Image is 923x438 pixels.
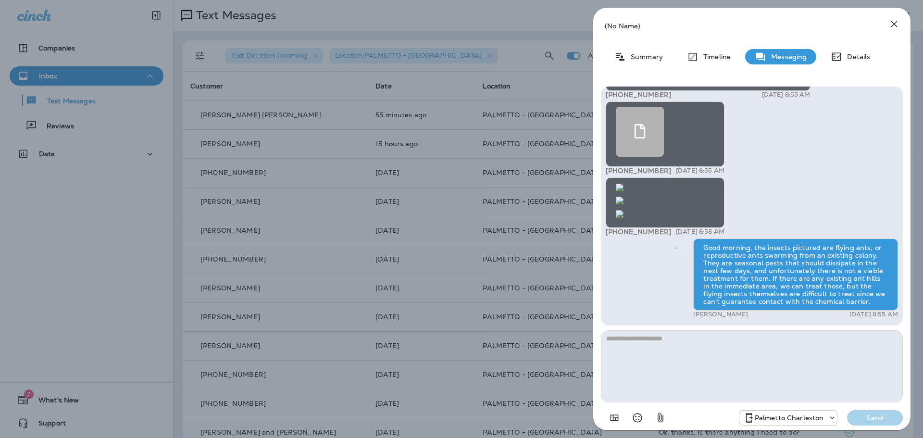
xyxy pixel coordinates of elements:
img: twilio-download [616,184,624,191]
button: Add in a premade template [605,408,624,427]
p: [DATE] 8:55 AM [849,311,898,318]
p: Details [842,53,870,61]
img: twilio-download [616,197,624,204]
img: twilio-download [616,210,624,218]
p: [PERSON_NAME] [693,311,748,318]
div: Good morning, the insects pictured are flying ants, or reproductive ants swarming from an existin... [693,238,898,311]
p: Summary [626,53,663,61]
div: +1 (843) 277-8322 [739,412,837,424]
p: (No Name) [605,22,867,30]
span: [PHONE_NUMBER] [606,227,671,236]
p: [DATE] 8:58 AM [676,228,724,236]
p: [DATE] 8:55 AM [762,91,811,99]
p: Palmetto Charleston [755,414,824,422]
p: Timeline [698,53,731,61]
span: [PHONE_NUMBER] [606,166,671,175]
p: [DATE] 8:55 AM [676,167,724,175]
span: Sent [674,243,679,251]
button: Select an emoji [628,408,647,427]
span: [PHONE_NUMBER] [606,90,671,99]
p: Messaging [766,53,807,61]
